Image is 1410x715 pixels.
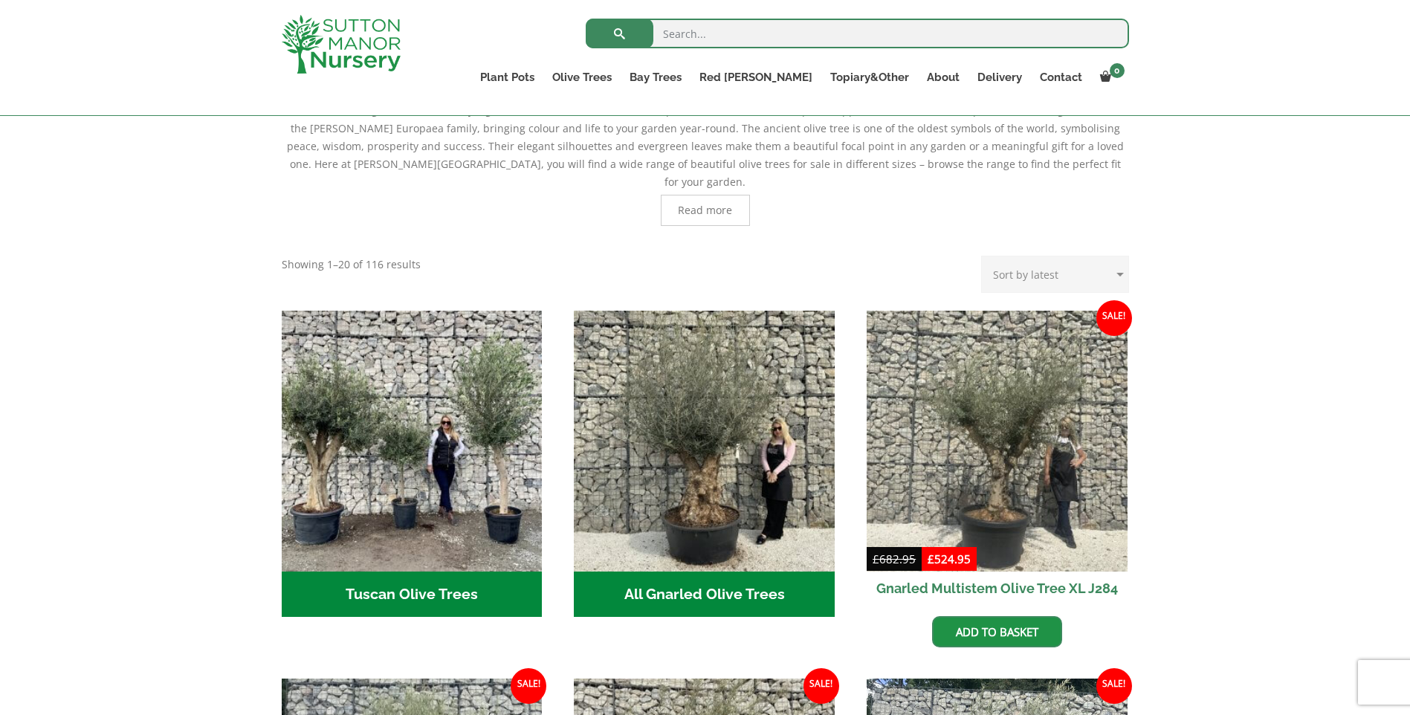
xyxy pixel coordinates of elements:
img: All Gnarled Olive Trees [574,311,835,572]
p: Showing 1–20 of 116 results [282,256,421,274]
span: Read more [678,205,732,216]
h2: All Gnarled Olive Trees [574,572,835,618]
a: Topiary&Other [821,67,918,88]
select: Shop order [981,256,1129,293]
span: Sale! [803,668,839,704]
bdi: 682.95 [873,551,916,566]
span: Sale! [511,668,546,704]
a: Bay Trees [621,67,691,88]
img: Tuscan Olive Trees [282,311,543,572]
a: Olive Trees [543,67,621,88]
span: £ [928,551,934,566]
span: £ [873,551,879,566]
a: Plant Pots [471,67,543,88]
input: Search... [586,19,1129,48]
span: Sale! [1096,668,1132,704]
a: Add to basket: “Gnarled Multistem Olive Tree XL J284” [932,616,1062,647]
span: 0 [1110,63,1125,78]
bdi: 524.95 [928,551,971,566]
a: About [918,67,968,88]
a: Visit product category Tuscan Olive Trees [282,311,543,617]
a: Sale! Gnarled Multistem Olive Tree XL J284 [867,311,1128,605]
img: Gnarled Multistem Olive Tree XL J284 [867,311,1128,572]
a: Contact [1031,67,1091,88]
a: Red [PERSON_NAME] [691,67,821,88]
h2: Tuscan Olive Trees [282,572,543,618]
span: Sale! [1096,300,1132,336]
img: logo [282,15,401,74]
a: Delivery [968,67,1031,88]
div: Create a stunning Mediterranean-style garden with authentic olive trees imported from the finest ... [282,84,1129,226]
a: 0 [1091,67,1129,88]
h2: Gnarled Multistem Olive Tree XL J284 [867,572,1128,605]
a: Visit product category All Gnarled Olive Trees [574,311,835,617]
